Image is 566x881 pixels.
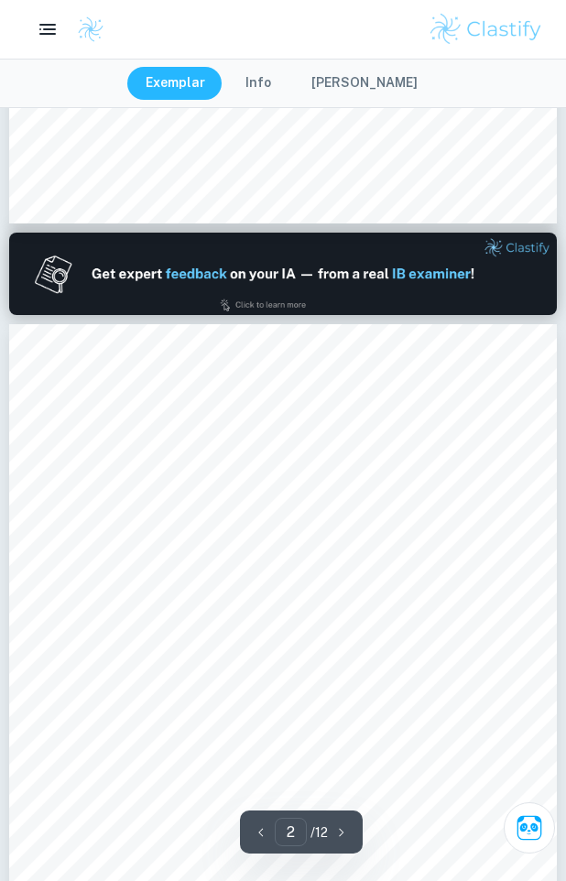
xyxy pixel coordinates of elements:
[127,67,223,100] button: Exemplar
[227,67,289,100] button: Info
[293,67,436,100] button: [PERSON_NAME]
[77,16,104,43] img: Clastify logo
[428,11,544,48] img: Clastify logo
[504,802,555,854] button: Ask Clai
[310,822,328,843] p: / 12
[66,16,104,43] a: Clastify logo
[9,233,557,315] img: Ad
